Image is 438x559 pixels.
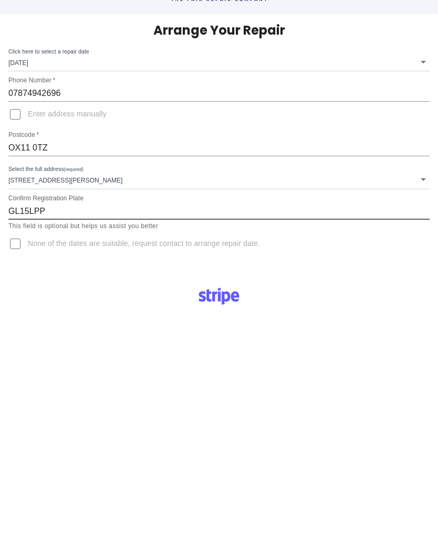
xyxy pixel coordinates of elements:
[8,76,55,85] label: Phone Number
[8,221,430,232] p: This field is optional but helps us assist you better
[8,170,430,189] div: [STREET_ADDRESS][PERSON_NAME]
[153,22,285,39] h5: Arrange Your Repair
[193,284,245,309] img: Logo
[8,48,89,56] label: Click here to select a repair date
[28,109,107,120] span: Enter address manually
[28,239,260,249] span: None of the dates are suitable, request contact to arrange repair date.
[8,165,84,174] label: Select the full address
[8,193,84,202] label: Confirm Registration Plate
[8,131,39,139] label: Postcode
[64,167,84,172] small: (required)
[8,52,430,71] div: [DATE]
